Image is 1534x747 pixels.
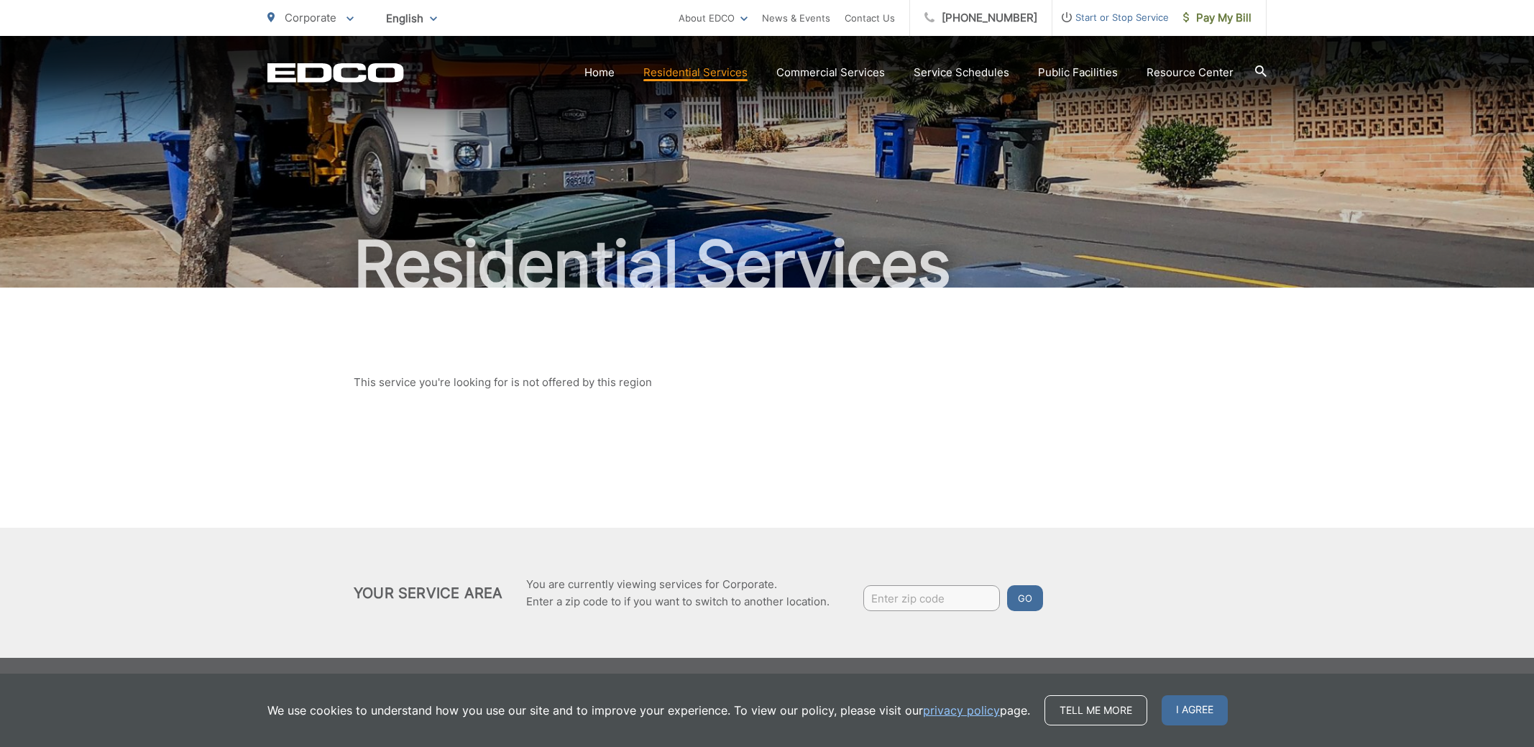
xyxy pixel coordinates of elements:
[914,64,1009,81] a: Service Schedules
[762,9,830,27] a: News & Events
[1044,695,1147,725] a: Tell me more
[267,63,404,83] a: EDCD logo. Return to the homepage.
[285,11,336,24] span: Corporate
[267,229,1267,301] h2: Residential Services
[584,64,615,81] a: Home
[923,702,1000,719] a: privacy policy
[845,9,895,27] a: Contact Us
[1038,64,1118,81] a: Public Facilities
[679,9,748,27] a: About EDCO
[1007,585,1043,611] button: Go
[375,6,448,31] span: English
[1147,64,1234,81] a: Resource Center
[354,585,502,602] h2: Your Service Area
[863,585,1000,611] input: Enter zip code
[267,702,1030,719] p: We use cookies to understand how you use our site and to improve your experience. To view our pol...
[776,64,885,81] a: Commercial Services
[354,374,1180,391] p: This service you're looking for is not offered by this region
[1162,695,1228,725] span: I agree
[1183,9,1251,27] span: Pay My Bill
[526,576,830,610] p: You are currently viewing services for Corporate. Enter a zip code to if you want to switch to an...
[643,64,748,81] a: Residential Services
